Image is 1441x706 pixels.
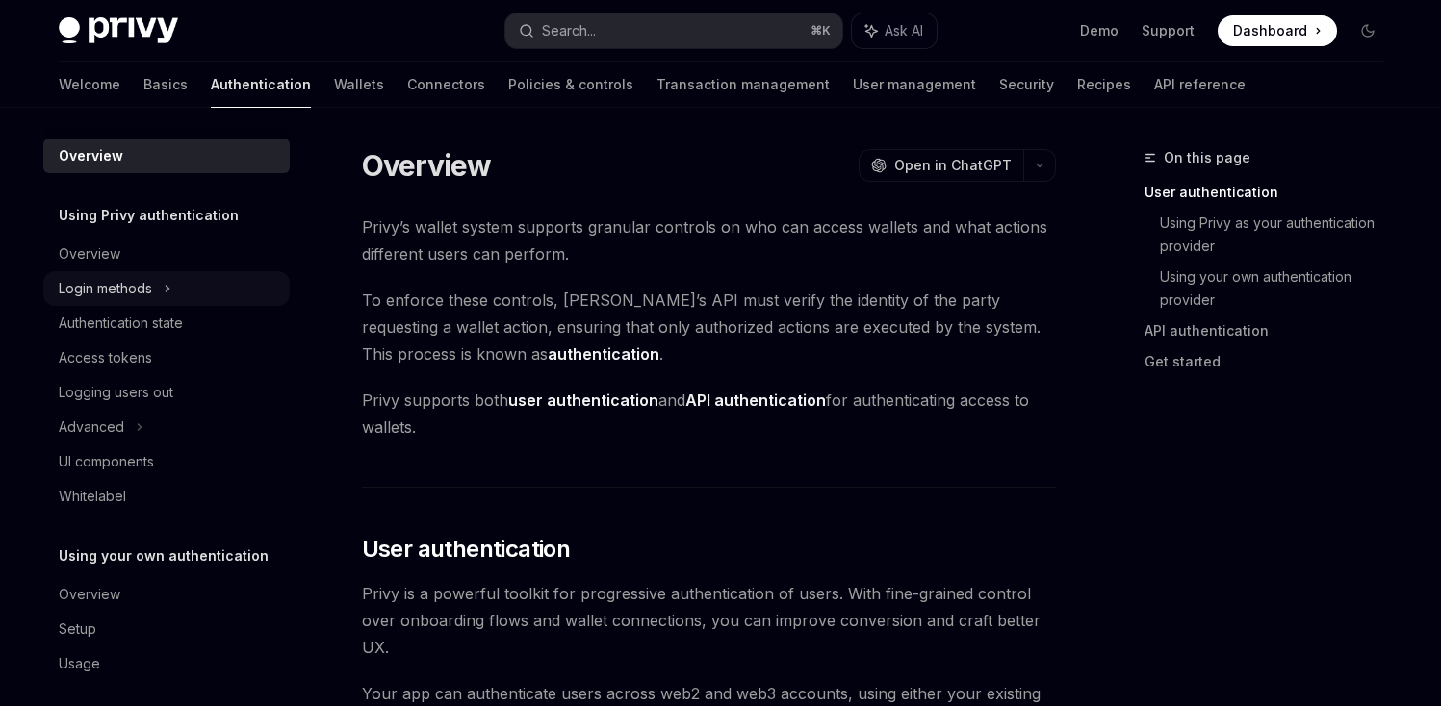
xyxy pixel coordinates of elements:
[1142,21,1195,40] a: Support
[59,17,178,44] img: dark logo
[334,62,384,108] a: Wallets
[853,62,976,108] a: User management
[59,618,96,641] div: Setup
[59,485,126,508] div: Whitelabel
[362,534,571,565] span: User authentication
[1164,146,1250,169] span: On this page
[43,444,290,479] a: UI components
[508,62,633,108] a: Policies & controls
[885,21,923,40] span: Ask AI
[43,340,290,375] a: Access tokens
[811,23,831,38] span: ⌘ K
[43,237,290,271] a: Overview
[59,450,154,473] div: UI components
[43,646,290,681] a: Usage
[1145,315,1399,346] a: API authentication
[59,144,123,167] div: Overview
[362,580,1056,661] span: Privy is a powerful toolkit for progressive authentication of users. With fine-grained control ov...
[43,375,290,410] a: Logging users out
[999,62,1054,108] a: Security
[362,287,1056,367] span: To enforce these controls, [PERSON_NAME]’s API must verify the identity of the party requesting a...
[859,149,1023,182] button: Open in ChatGPT
[59,62,120,108] a: Welcome
[362,148,492,183] h1: Overview
[656,62,830,108] a: Transaction management
[894,156,1012,175] span: Open in ChatGPT
[685,391,826,410] strong: API authentication
[59,277,152,300] div: Login methods
[143,62,188,108] a: Basics
[1233,21,1307,40] span: Dashboard
[59,416,124,439] div: Advanced
[59,312,183,335] div: Authentication state
[59,381,173,404] div: Logging users out
[852,13,937,48] button: Ask AI
[542,19,596,42] div: Search...
[43,139,290,173] a: Overview
[508,391,658,410] strong: user authentication
[211,62,311,108] a: Authentication
[1218,15,1337,46] a: Dashboard
[1145,346,1399,377] a: Get started
[1154,62,1246,108] a: API reference
[59,544,269,567] h5: Using your own authentication
[1160,262,1399,315] a: Using your own authentication provider
[505,13,842,48] button: Search...⌘K
[59,583,120,606] div: Overview
[1352,15,1383,46] button: Toggle dark mode
[43,612,290,646] a: Setup
[43,577,290,612] a: Overview
[59,204,239,227] h5: Using Privy authentication
[59,652,100,675] div: Usage
[362,214,1056,267] span: Privy’s wallet system supports granular controls on who can access wallets and what actions diffe...
[1080,21,1119,40] a: Demo
[362,387,1056,441] span: Privy supports both and for authenticating access to wallets.
[59,242,120,265] div: Overview
[43,306,290,340] a: Authentication state
[43,479,290,514] a: Whitelabel
[1145,177,1399,208] a: User authentication
[407,62,485,108] a: Connectors
[548,344,659,364] strong: authentication
[1160,208,1399,262] a: Using Privy as your authentication provider
[59,346,152,369] div: Access tokens
[1077,62,1131,108] a: Recipes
